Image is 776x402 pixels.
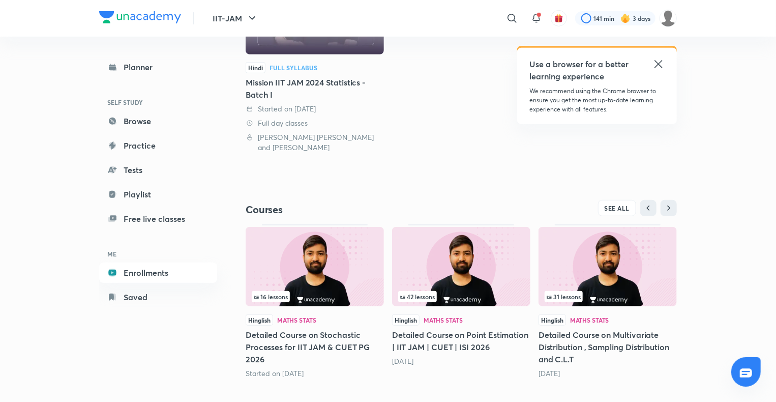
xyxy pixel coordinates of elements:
[539,224,677,378] div: Detailed Course on Multivariate Distribution , Sampling Distribution and C.L.T
[99,287,217,307] a: Saved
[547,294,581,300] span: 31 lessons
[99,184,217,205] a: Playlist
[398,291,524,302] div: infocontainer
[246,224,384,378] div: Detailed Course on Stochastic Processes for IIT JAM & CUET PG 2026
[545,291,671,302] div: left
[539,368,677,379] div: 3 months ago
[99,263,217,283] a: Enrollments
[252,291,378,302] div: infosection
[246,203,461,216] h4: Courses
[392,227,530,306] img: Thumbnail
[246,329,384,365] h5: Detailed Course on Stochastic Processes for IIT JAM & CUET PG 2026
[99,135,217,156] a: Practice
[99,111,217,131] a: Browse
[99,94,217,111] h6: SELF STUDY
[554,14,563,23] img: avatar
[570,317,609,323] div: Maths Stats
[398,291,524,302] div: left
[246,62,265,73] span: Hindi
[545,291,671,302] div: infosection
[598,200,637,216] button: SEE ALL
[99,57,217,77] a: Planner
[99,160,217,180] a: Tests
[392,224,530,366] div: Detailed Course on Point Estimation | IIT JAM | CUET | ISI 2026
[539,329,677,365] h5: Detailed Course on Multivariate Distribution , Sampling Distribution and C.L.T
[252,291,378,302] div: left
[545,291,671,302] div: infocontainer
[270,65,317,71] div: Full Syllabus
[605,205,630,212] span: SEE ALL
[539,314,566,326] span: Hinglish
[392,314,420,326] span: Hinglish
[252,291,378,302] div: infocontainer
[620,13,631,23] img: streak
[392,329,530,353] h5: Detailed Course on Point Estimation | IIT JAM | CUET | ISI 2026
[529,87,665,114] p: We recommend using the Chrome browser to ensure you get the most up-to-date learning experience w...
[400,294,435,300] span: 42 lessons
[392,356,530,366] div: 1 month ago
[99,11,181,26] a: Company Logo
[206,8,264,28] button: IIT-JAM
[539,227,677,306] img: Thumbnail
[246,227,384,306] img: Thumbnail
[99,11,181,23] img: Company Logo
[254,294,288,300] span: 16 lessons
[99,245,217,263] h6: ME
[246,104,384,114] div: Started on 16 Feb 2023
[246,314,273,326] span: Hinglish
[246,118,384,128] div: Full day classes
[277,317,316,323] div: Maths Stats
[551,10,567,26] button: avatar
[246,76,384,101] div: Mission IIT JAM 2024 Statistics - Batch I
[398,291,524,302] div: infosection
[99,209,217,229] a: Free live classes
[660,10,677,27] img: Farhan Niazi
[424,317,463,323] div: Maths Stats
[529,58,631,82] h5: Use a browser for a better learning experience
[246,368,384,379] div: Started on Sep 24
[246,132,384,153] div: Ashish Kumar Garg and Harsh Jaiswal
